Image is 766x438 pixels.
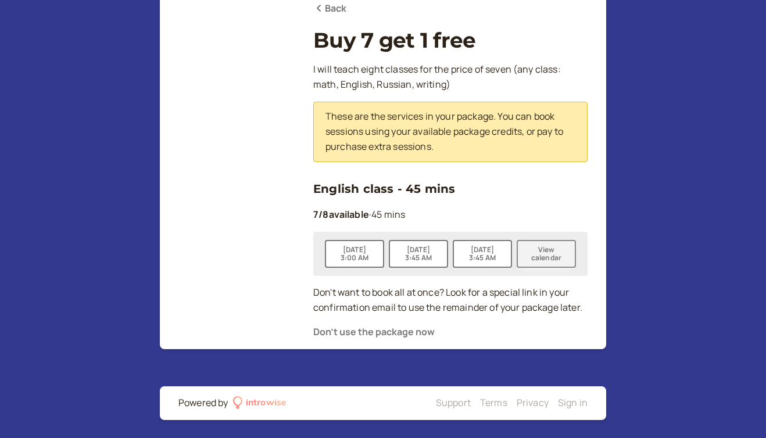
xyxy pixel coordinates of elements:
[558,396,588,409] a: Sign in
[325,240,384,268] button: [DATE]3:00 AM
[325,109,575,155] p: These are the services in your package. You can book sessions using your available package credit...
[313,207,588,222] p: 45 mins
[233,396,287,411] a: introwise
[369,208,371,221] span: ·
[246,396,287,411] div: introwise
[517,240,576,268] button: View calendar
[517,396,549,409] a: Privacy
[313,179,588,198] h3: English class - 45 mins
[453,240,512,268] button: [DATE]3:45 AM
[313,28,588,53] h1: Buy 7 get 1 free
[313,285,588,315] p: Don't want to book all at once? Look for a special link in your confirmation email to use the rem...
[178,396,228,411] div: Powered by
[436,396,471,409] a: Support
[389,240,448,268] button: [DATE]3:45 AM
[313,62,588,92] p: I will teach eight classes for the price of seven (any class: math, English, Russian, writing)
[313,208,369,221] b: 7 / 8 available
[480,396,507,409] a: Terms
[313,326,435,337] button: Don't use the package now
[313,1,347,16] a: Back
